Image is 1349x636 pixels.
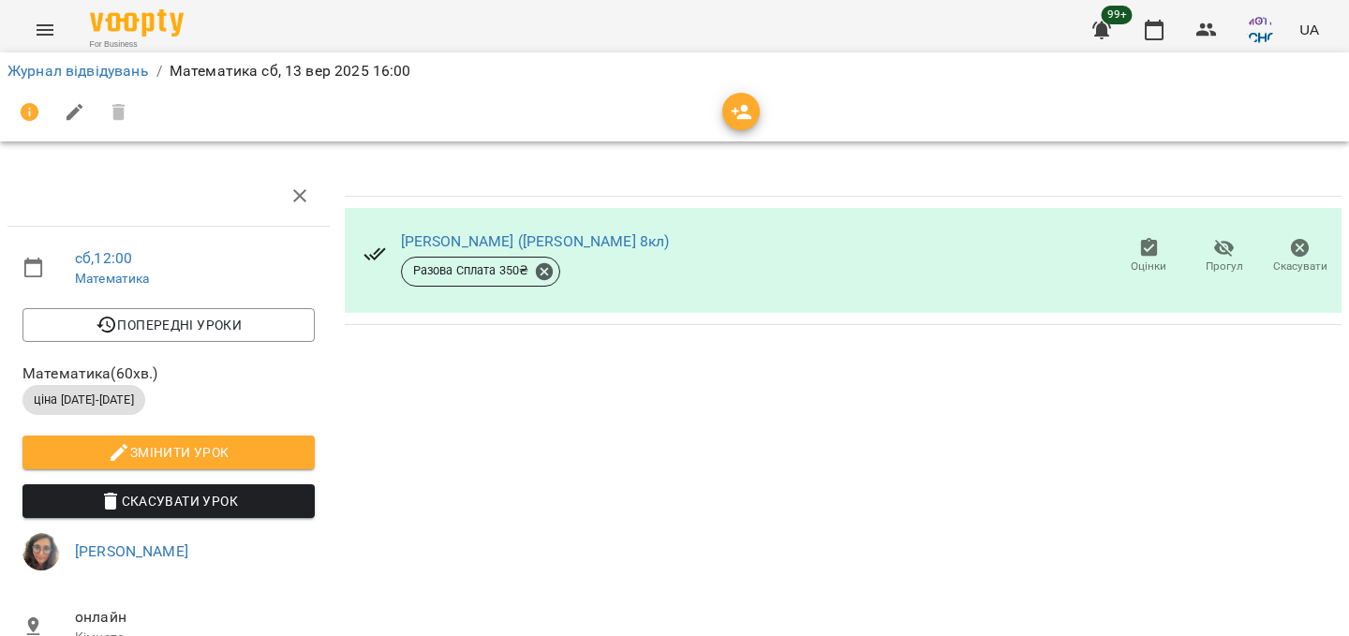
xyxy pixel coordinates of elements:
[402,262,541,279] span: Разова Сплата 350 ₴
[7,60,1342,82] nav: breadcrumb
[1187,230,1263,283] button: Прогул
[22,436,315,469] button: Змінити урок
[1206,259,1243,274] span: Прогул
[37,490,300,512] span: Скасувати Урок
[75,606,315,629] span: онлайн
[170,60,411,82] p: Математика сб, 13 вер 2025 16:00
[401,257,561,287] div: Разова Сплата 350₴
[37,441,300,464] span: Змінити урок
[22,533,60,570] img: 86d7fcac954a2a308d91a558dd0f8d4d.jpg
[1292,12,1327,47] button: UA
[1262,230,1338,283] button: Скасувати
[156,60,162,82] li: /
[22,362,315,385] span: Математика ( 60 хв. )
[90,38,184,51] span: For Business
[22,308,315,342] button: Попередні уроки
[1111,230,1187,283] button: Оцінки
[1299,20,1319,39] span: UA
[1247,17,1273,43] img: 44498c49d9c98a00586a399c9b723a73.png
[90,9,184,37] img: Voopty Logo
[75,271,149,286] a: Математика
[22,392,145,408] span: ціна [DATE]-[DATE]
[22,7,67,52] button: Menu
[37,314,300,336] span: Попередні уроки
[75,249,132,267] a: сб , 12:00
[1273,259,1327,274] span: Скасувати
[401,232,670,250] a: [PERSON_NAME] ([PERSON_NAME] 8кл)
[22,484,315,518] button: Скасувати Урок
[7,62,149,80] a: Журнал відвідувань
[1131,259,1166,274] span: Оцінки
[75,542,188,560] a: [PERSON_NAME]
[1102,6,1133,24] span: 99+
